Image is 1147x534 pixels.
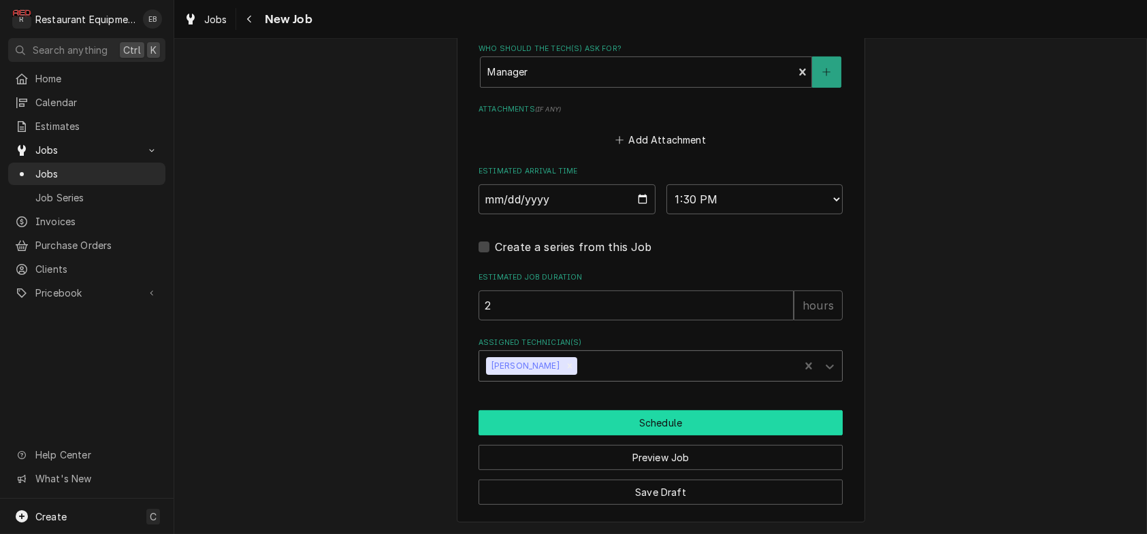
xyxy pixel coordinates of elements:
a: Job Series [8,186,165,209]
div: Button Group Row [479,410,843,435]
label: Create a series from this Job [495,239,652,255]
span: C [150,510,157,524]
label: Estimated Arrival Time [479,166,843,177]
select: Time Select [666,184,843,214]
label: Who should the tech(s) ask for? [479,44,843,54]
label: Attachments [479,104,843,115]
div: Estimated Job Duration [479,272,843,320]
a: Go to Jobs [8,139,165,161]
button: Save Draft [479,480,843,505]
a: Go to Pricebook [8,282,165,304]
a: Go to What's New [8,467,165,490]
div: Attachments [479,104,843,149]
button: Create New Contact [812,56,841,88]
div: Restaurant Equipment Diagnostics's Avatar [12,10,31,29]
input: Date [479,184,656,214]
span: Create [35,511,67,522]
a: Jobs [178,8,233,31]
a: Invoices [8,210,165,233]
a: Home [8,67,165,90]
a: Calendar [8,91,165,114]
div: Emily Bird's Avatar [143,10,162,29]
div: Assigned Technician(s) [479,337,843,382]
span: Jobs [204,12,227,27]
span: Calendar [35,95,159,110]
div: Button Group Row [479,435,843,470]
button: Navigate back [239,8,261,30]
a: Jobs [8,163,165,185]
span: New Job [261,10,312,29]
span: Job Series [35,190,159,205]
div: hours [794,290,843,320]
span: Jobs [35,167,159,181]
span: Ctrl [123,43,141,57]
a: Estimates [8,115,165,137]
div: R [12,10,31,29]
div: Who should the tech(s) ask for? [479,44,843,88]
span: Jobs [35,143,138,157]
button: Add Attachment [613,130,709,149]
span: ( if any ) [535,105,561,113]
label: Assigned Technician(s) [479,337,843,348]
span: Clients [35,262,159,276]
button: Search anythingCtrlK [8,38,165,62]
div: Button Group Row [479,470,843,505]
svg: Create New Contact [822,67,830,77]
span: Help Center [35,448,157,462]
span: Search anything [33,43,108,57]
label: Estimated Job Duration [479,272,843,283]
a: Clients [8,258,165,280]
span: What's New [35,471,157,486]
span: K [150,43,157,57]
a: Go to Help Center [8,444,165,466]
div: EB [143,10,162,29]
button: Preview Job [479,445,843,470]
span: Invoices [35,214,159,229]
div: Remove Bryan Sanders [562,357,577,375]
div: Button Group [479,410,843,505]
span: Estimates [35,119,159,133]
span: Home [35,71,159,86]
span: Purchase Orders [35,238,159,252]
div: Restaurant Equipment Diagnostics [35,12,135,27]
div: Estimated Arrival Time [479,166,843,214]
button: Schedule [479,410,843,435]
span: Pricebook [35,286,138,300]
div: [PERSON_NAME] [486,357,562,375]
a: Purchase Orders [8,234,165,256]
